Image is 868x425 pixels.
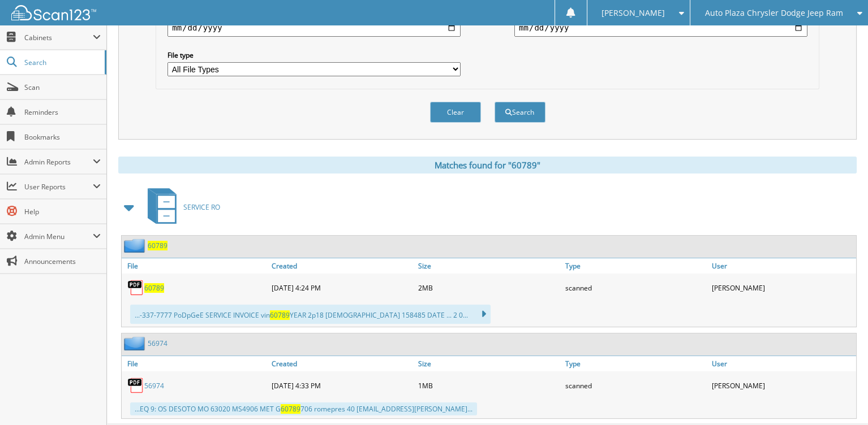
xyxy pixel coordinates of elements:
[415,276,562,299] div: 2MB
[562,276,710,299] div: scanned
[430,102,481,123] button: Clear
[167,19,461,37] input: start
[24,257,101,266] span: Announcements
[269,374,416,397] div: [DATE] 4:33 PM
[281,404,300,414] span: 60789
[11,5,96,20] img: scan123-logo-white.svg
[183,202,220,212] span: SERVICE RO
[495,102,545,123] button: Search
[124,238,148,253] img: folder2.png
[514,19,807,37] input: end
[709,276,856,299] div: [PERSON_NAME]
[122,356,269,371] a: File
[562,258,710,274] a: Type
[127,279,144,296] img: PDF.png
[269,356,416,371] a: Created
[122,258,269,274] a: File
[167,50,461,60] label: File type
[148,339,167,348] a: 56974
[270,310,290,320] span: 60789
[148,241,167,250] a: 60789
[24,157,93,167] span: Admin Reports
[144,283,164,293] a: 60789
[124,336,148,350] img: folder2.png
[24,182,93,192] span: User Reports
[709,356,856,371] a: User
[415,356,562,371] a: Size
[118,157,857,174] div: Matches found for "60789"
[415,258,562,274] a: Size
[24,207,101,216] span: Help
[811,371,868,425] iframe: Chat Widget
[24,58,99,67] span: Search
[24,107,101,117] span: Reminders
[144,381,164,391] a: 56974
[24,83,101,92] span: Scan
[562,374,710,397] div: scanned
[130,402,477,415] div: ...EQ 9: OS DESOTO MO 63020 MS4906 MET G 706 romepres 40 [EMAIL_ADDRESS][PERSON_NAME]...
[415,374,562,397] div: 1MB
[705,10,843,16] span: Auto Plaza Chrysler Dodge Jeep Ram
[130,305,491,324] div: ...-337-7777 PoDpGeE SERVICE INVOICE vin YEAR 2p18 [DEMOGRAPHIC_DATA] 158485 DATE ... 2 0...
[269,258,416,274] a: Created
[601,10,665,16] span: [PERSON_NAME]
[24,132,101,142] span: Bookmarks
[562,356,710,371] a: Type
[141,185,220,229] a: SERVICE RO
[269,276,416,299] div: [DATE] 4:24 PM
[709,258,856,274] a: User
[127,377,144,394] img: PDF.png
[24,33,93,42] span: Cabinets
[24,232,93,241] span: Admin Menu
[709,374,856,397] div: [PERSON_NAME]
